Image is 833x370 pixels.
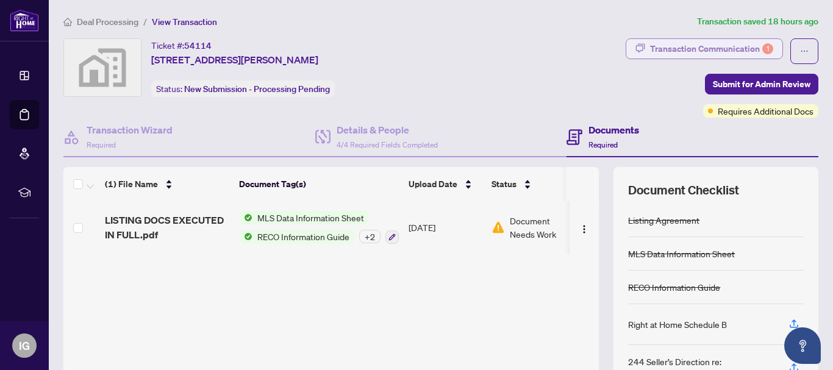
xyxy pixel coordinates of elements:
span: RECO Information Guide [252,230,354,243]
span: Submit for Admin Review [713,74,810,94]
span: ellipsis [800,47,809,55]
button: Transaction Communication1 [626,38,783,59]
span: [STREET_ADDRESS][PERSON_NAME] [151,52,318,67]
div: RECO Information Guide [628,280,720,294]
th: Upload Date [404,167,487,201]
span: 54114 [184,40,212,51]
button: Open asap [784,327,821,364]
span: IG [19,337,30,354]
td: [DATE] [404,201,487,254]
span: 4/4 Required Fields Completed [337,140,438,149]
h4: Documents [588,123,639,137]
li: / [143,15,147,29]
div: + 2 [359,230,381,243]
span: Requires Additional Docs [718,104,813,118]
div: Transaction Communication [650,39,773,59]
th: Status [487,167,590,201]
div: 1 [762,43,773,54]
button: Logo [574,218,594,237]
span: (1) File Name [105,177,158,191]
span: View Transaction [152,16,217,27]
h4: Transaction Wizard [87,123,173,137]
button: Status IconMLS Data Information SheetStatus IconRECO Information Guide+2 [239,211,399,244]
img: Logo [579,224,589,234]
span: Required [87,140,116,149]
span: MLS Data Information Sheet [252,211,369,224]
button: Submit for Admin Review [705,74,818,94]
span: home [63,18,72,26]
span: LISTING DOCS EXECUTED IN FULL.pdf [105,213,229,242]
div: Status: [151,80,335,97]
div: Listing Agreement [628,213,699,227]
th: Document Tag(s) [234,167,404,201]
img: logo [10,9,39,32]
span: Document Checklist [628,182,739,199]
span: Deal Processing [77,16,138,27]
span: Required [588,140,618,149]
span: Upload Date [409,177,457,191]
div: MLS Data Information Sheet [628,247,735,260]
span: Document Needs Work [510,214,573,241]
th: (1) File Name [100,167,234,201]
h4: Details & People [337,123,438,137]
div: Ticket #: [151,38,212,52]
article: Transaction saved 18 hours ago [697,15,818,29]
div: Right at Home Schedule B [628,318,727,331]
img: svg%3e [64,39,141,96]
span: New Submission - Processing Pending [184,84,330,94]
img: Document Status [492,221,505,234]
img: Status Icon [239,211,252,224]
span: Status [492,177,517,191]
img: Status Icon [239,230,252,243]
